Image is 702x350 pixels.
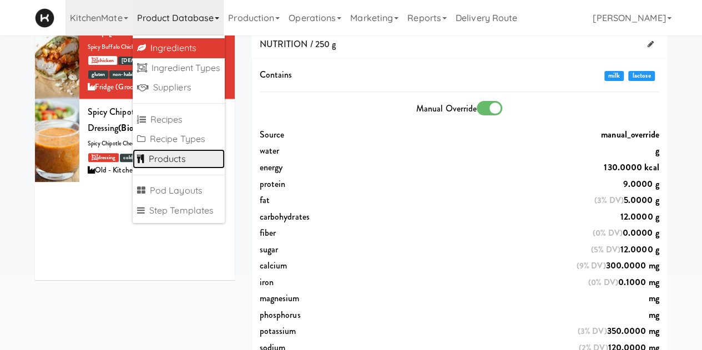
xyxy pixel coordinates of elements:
span: (9% DV) [577,260,606,272]
span: (5% DV) [591,244,620,256]
div: Old - KitchenMate [88,164,226,177]
a: Recipe Types [133,129,225,149]
a: Pod Layouts [133,181,225,201]
li: Spicy Chipotle Cheesauce Dressing(BioRaw)spicy chipotle cheesauce dressing for the shred dressing... [35,99,235,182]
span: magnesium [260,292,300,305]
span: potassium [260,324,296,337]
span: g [655,144,659,157]
span: fat [260,194,270,206]
span: lactose [628,71,654,81]
span: (3% DV) [578,326,607,337]
span: fiber [260,226,276,239]
img: Micromart [35,8,54,28]
span: calcium [260,259,287,272]
span: 0.0000 g [623,226,659,239]
a: Recipes [133,110,225,130]
div: Spicy Chipotle Cheesauce Dressing [88,104,226,136]
b: (BioRaw) [118,121,151,134]
a: Step Templates [133,201,225,221]
span: Source [260,128,285,141]
a: dressing [88,153,119,162]
span: 300.0000 mg [605,259,659,272]
span: 9.0000 g [623,177,659,190]
span: spicy buffalo chicken wrap [88,43,155,51]
a: Products [133,149,225,169]
span: milk [604,71,624,81]
span: cold-food [120,154,148,162]
span: manual_override [601,126,659,143]
div: Fridge (Grocery, [PERSON_NAME], HK) [88,80,226,94]
div: Manual Override [260,100,659,118]
a: Ingredients [133,38,225,58]
span: [DEMOGRAPHIC_DATA]-chicken [118,57,206,65]
span: Contains [260,68,292,81]
span: iron [260,276,274,288]
span: gluten [88,70,109,79]
span: 5.0000 g [624,194,659,206]
a: Ingredient Types [133,58,225,78]
span: phosphorus [260,308,301,321]
span: protein [260,177,286,190]
span: carbohydrates [260,210,310,223]
span: mg [648,292,659,305]
span: energy [260,161,283,174]
span: 130.0000 kcal [604,161,659,174]
span: 12.0000 g [620,243,659,256]
span: (0% DV) [593,227,623,239]
span: mg [648,308,659,321]
a: chicken [88,56,118,65]
span: non-halal-dairy [109,70,150,79]
span: spicy chipotle cheesauce dressing for the shred [88,139,206,148]
span: sugar [260,243,279,256]
span: NUTRITION / 250 g [260,38,336,50]
span: 0.1000 mg [618,276,659,288]
span: (3% DV) [594,195,624,206]
a: Suppliers [133,78,225,98]
li: Spicy Buffalo Chicken Wrap([PERSON_NAME]'s Kitchen)spicy buffalo chicken wrap chicken[DEMOGRAPHIC... [35,3,235,99]
span: 12.0000 g [620,210,659,223]
span: (0% DV) [588,277,618,288]
span: water [260,144,280,157]
span: 350.0000 mg [607,324,659,337]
